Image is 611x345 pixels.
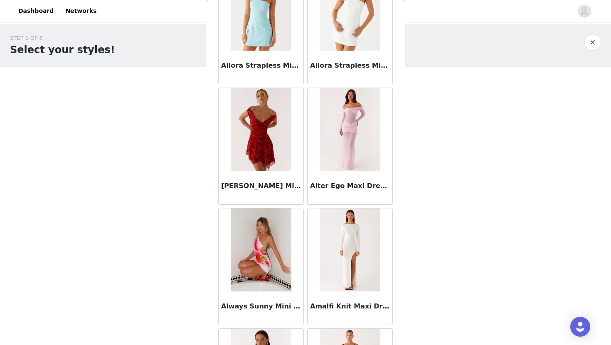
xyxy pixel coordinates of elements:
img: Always Sunny Mini Dress - White Floral [231,208,291,291]
h3: Allora Strapless Mini Dress - White [310,61,390,71]
img: Amalfi Knit Maxi Dress - White [320,208,380,291]
div: STEP 1 OF 5 [10,34,115,42]
div: Open Intercom Messenger [570,317,590,337]
img: Alma Mini Dress - Deep Red Floral [231,88,291,171]
img: Alter Ego Maxi Dress - Pink [320,88,380,171]
a: Networks [60,2,101,20]
h3: Allora Strapless Mini Dress - Turquoise [221,61,301,71]
h3: Always Sunny Mini Dress - White Floral [221,301,301,311]
div: avatar [580,5,588,18]
h3: Amalfi Knit Maxi Dress - White [310,301,390,311]
h3: [PERSON_NAME] Mini Dress - Deep Red Floral [221,181,301,191]
h3: Alter Ego Maxi Dress - Pink [310,181,390,191]
h1: Select your styles! [10,42,115,57]
a: Dashboard [13,2,59,20]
